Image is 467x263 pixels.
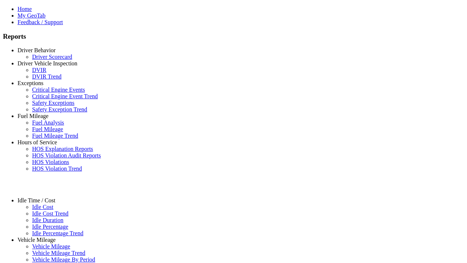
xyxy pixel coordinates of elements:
a: Critical Engine Events [32,87,85,93]
a: HOS Violation Trend [32,165,82,172]
a: DVIR [32,67,46,73]
a: Vehicle Mileage [18,237,55,243]
a: HOS Violation Audit Reports [32,152,101,159]
a: Vehicle Mileage By Period [32,256,95,263]
a: Idle Time / Cost [18,197,55,203]
h3: Reports [3,33,464,41]
a: DVIR Trend [32,73,61,80]
a: Idle Cost Trend [32,210,69,217]
a: Driver Scorecard [32,54,72,60]
a: Fuel Mileage Trend [32,133,78,139]
a: Idle Cost [32,204,53,210]
a: Vehicle Mileage Trend [32,250,85,256]
a: Fuel Analysis [32,119,64,126]
a: Driver Behavior [18,47,55,53]
a: Exceptions [18,80,43,86]
a: Critical Engine Event Trend [32,93,98,99]
a: Fuel Mileage [32,126,63,132]
a: HOS Explanation Reports [32,146,93,152]
a: Idle Duration [32,217,63,223]
a: My GeoTab [18,12,46,19]
a: Idle Percentage [32,224,68,230]
a: Home [18,6,32,12]
a: Driver Vehicle Inspection [18,60,77,66]
a: Hours of Service [18,139,57,145]
a: HOS Violations [32,159,69,165]
a: Safety Exception Trend [32,106,87,113]
a: Feedback / Support [18,19,63,25]
a: Fuel Mileage [18,113,49,119]
a: Vehicle Mileage [32,243,70,249]
a: Idle Percentage Trend [32,230,83,236]
a: Safety Exceptions [32,100,74,106]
